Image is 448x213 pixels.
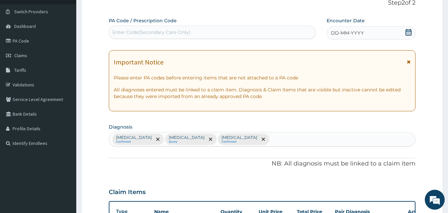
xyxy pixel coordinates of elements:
label: Encounter Date [327,17,365,24]
h3: Claim Items [109,189,146,196]
div: Chat with us now [34,37,111,46]
label: PA Code / Prescription Code [109,17,177,24]
p: All diagnoses entered must be linked to a claim item. Diagnosis & Claim Items that are visible bu... [114,86,411,100]
span: Dashboard [14,23,36,29]
span: Tariffs [14,67,26,73]
h1: Important Notice [114,58,163,66]
div: Enter Code(Secondary Care Only) [112,29,190,36]
p: Please enter PA codes before entering items that are not attached to a PA code [114,74,411,81]
img: d_794563401_company_1708531726252_794563401 [12,33,27,50]
span: DD-MM-YYYY [331,30,364,36]
span: remove selection option [208,136,214,142]
p: [MEDICAL_DATA] [169,135,205,140]
span: remove selection option [260,136,266,142]
p: NB: All diagnosis must be linked to a claim item [109,160,416,168]
span: Claims [14,53,27,58]
div: Minimize live chat window [109,3,125,19]
p: [MEDICAL_DATA] [222,135,257,140]
span: Switch Providers [14,9,48,15]
p: [MEDICAL_DATA] [116,135,152,140]
small: Query [169,140,205,144]
textarea: Type your message and hit 'Enter' [3,142,126,165]
label: Diagnosis [109,124,132,130]
small: Confirmed [116,140,152,144]
small: Confirmed [222,140,257,144]
span: remove selection option [155,136,161,142]
span: We're online! [38,64,92,131]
